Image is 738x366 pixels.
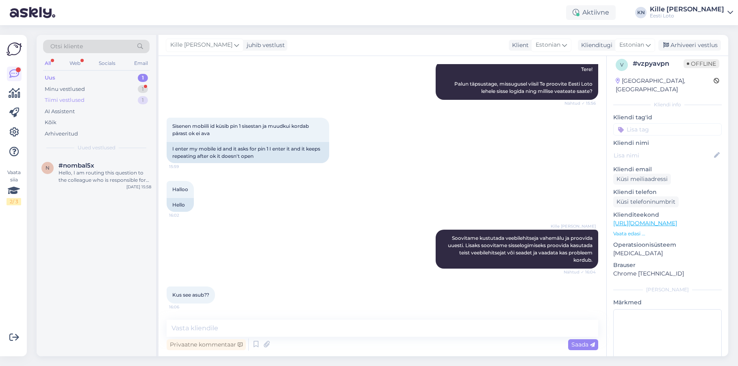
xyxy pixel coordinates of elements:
[633,59,684,69] div: # vzpyavpn
[613,188,722,196] p: Kliendi telefon
[167,339,246,350] div: Privaatne kommentaar
[448,235,594,263] span: Soovitame kustutada veebilehitseja vahemälu ja proovida uuesti. Lisaks soovitame sisselogimiseks ...
[45,130,78,138] div: Arhiveeritud
[172,292,209,298] span: Kus see asub??
[138,96,148,104] div: 1
[97,58,117,69] div: Socials
[138,74,148,82] div: 1
[172,186,188,192] span: Halloo
[169,304,200,310] span: 16:06
[43,58,52,69] div: All
[7,169,21,205] div: Vaata siia
[578,41,612,50] div: Klienditugi
[613,298,722,307] p: Märkmed
[613,241,722,249] p: Operatsioonisüsteem
[613,165,722,174] p: Kliendi email
[614,151,712,160] input: Lisa nimi
[169,212,200,218] span: 16:02
[613,261,722,269] p: Brauser
[243,41,285,50] div: juhib vestlust
[684,59,719,68] span: Offline
[536,41,560,50] span: Estonian
[167,142,329,163] div: I enter my mobile id and it asks for pin 1 I enter it and it keeps repeating after ok it doesn't ...
[564,100,596,106] span: Nähtud ✓ 15:56
[650,6,724,13] div: Kille [PERSON_NAME]
[616,77,714,94] div: [GEOGRAPHIC_DATA], [GEOGRAPHIC_DATA]
[571,341,595,348] span: Saada
[564,269,596,275] span: Nähtud ✓ 16:04
[509,41,529,50] div: Klient
[45,96,85,104] div: Tiimi vestlused
[132,58,150,69] div: Email
[613,249,722,258] p: [MEDICAL_DATA]
[126,184,151,190] div: [DATE] 15:58
[620,62,623,68] span: v
[50,42,83,51] span: Otsi kliente
[658,40,721,51] div: Arhiveeri vestlus
[551,223,596,229] span: Kille [PERSON_NAME]
[613,269,722,278] p: Chrome [TECHNICAL_ID]
[59,169,151,184] div: Hello, I am routing this question to the colleague who is responsible for this topic. The reply m...
[7,198,21,205] div: 2 / 3
[619,41,644,50] span: Estonian
[613,174,671,185] div: Küsi meiliaadressi
[650,13,724,19] div: Eesti Loto
[613,196,679,207] div: Küsi telefoninumbrit
[566,5,616,20] div: Aktiivne
[613,286,722,293] div: [PERSON_NAME]
[613,230,722,237] p: Vaata edasi ...
[170,41,232,50] span: Kille [PERSON_NAME]
[78,144,115,151] span: Uued vestlused
[45,74,55,82] div: Uus
[613,113,722,122] p: Kliendi tag'id
[167,198,194,212] div: Hello
[138,85,148,93] div: 1
[59,162,94,169] span: #nombal5x
[169,164,200,170] span: 15:59
[45,118,56,127] div: Kõik
[45,85,85,93] div: Minu vestlused
[613,139,722,147] p: Kliendi nimi
[650,6,733,19] a: Kille [PERSON_NAME]Eesti Loto
[613,220,677,227] a: [URL][DOMAIN_NAME]
[613,123,722,136] input: Lisa tag
[46,165,50,171] span: n
[172,123,310,136] span: Sisenen mobiili id küsib pin 1 sisestan ja muudkui kordab pärast ok ei ava
[613,101,722,108] div: Kliendi info
[45,108,75,116] div: AI Assistent
[68,58,82,69] div: Web
[635,7,647,18] div: KN
[7,41,22,57] img: Askly Logo
[613,211,722,219] p: Klienditeekond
